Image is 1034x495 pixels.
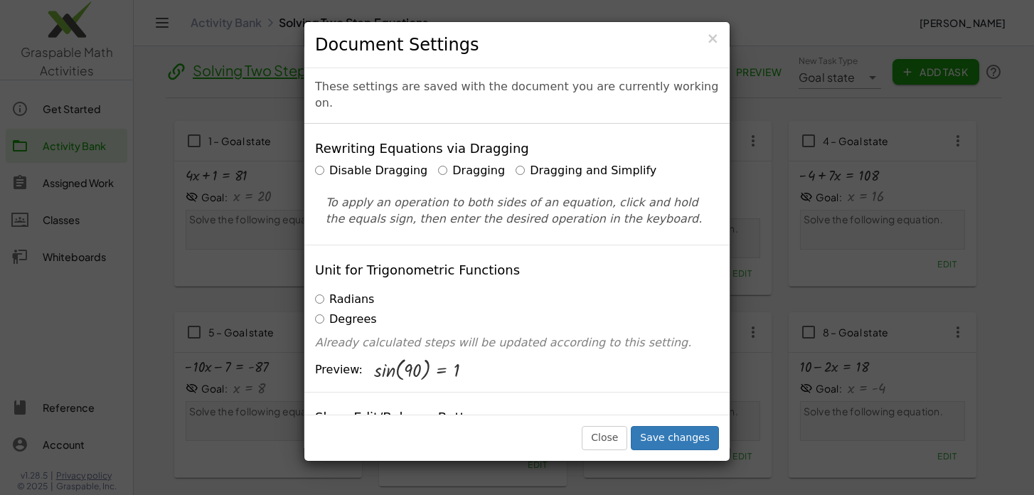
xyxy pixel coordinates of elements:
[315,312,377,328] label: Degrees
[315,292,374,308] label: Radians
[315,263,520,277] h4: Unit for Trigonometric Functions
[304,68,730,124] div: These settings are saved with the document you are currently working on.
[706,31,719,46] button: Close
[315,314,324,324] input: Degrees
[326,195,708,228] p: To apply an operation to both sides of an equation, click and hold the equals sign, then enter th...
[631,426,719,450] button: Save changes
[315,362,363,378] span: Preview:
[315,335,719,351] p: Already calculated steps will be updated according to this setting.
[438,166,447,175] input: Dragging
[582,426,627,450] button: Close
[706,30,719,47] span: ×
[315,166,324,175] input: Disable Dragging
[516,163,656,179] label: Dragging and Simplify
[438,163,505,179] label: Dragging
[315,410,487,425] h4: Show Edit/Balance Buttons
[315,294,324,304] input: Radians
[315,33,719,57] h3: Document Settings
[315,142,529,156] h4: Rewriting Equations via Dragging
[516,166,525,175] input: Dragging and Simplify
[315,163,427,179] label: Disable Dragging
